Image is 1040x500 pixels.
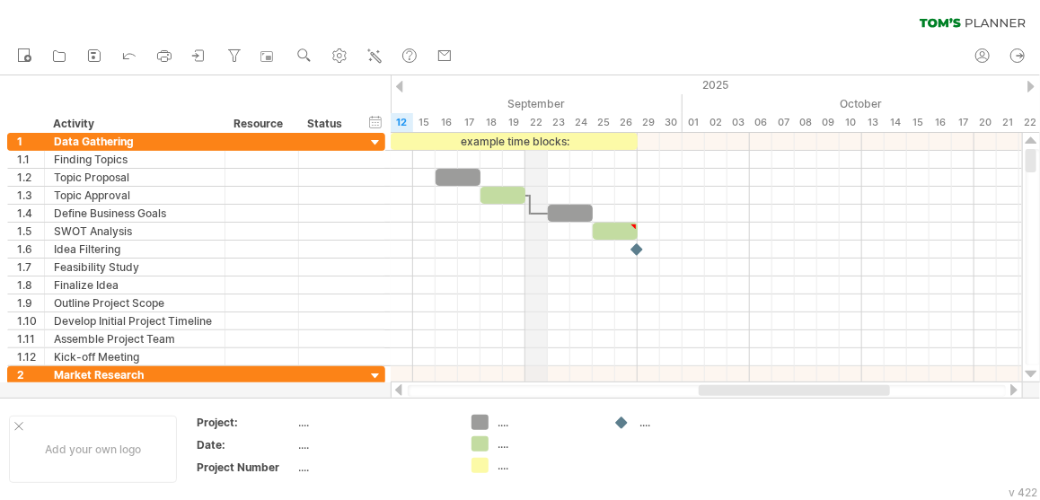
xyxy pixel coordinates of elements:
[17,151,44,168] div: 1.1
[9,416,177,483] div: Add your own logo
[615,113,638,132] div: Friday, 26 September 2025
[570,113,593,132] div: Wednesday, 24 September 2025
[17,241,44,258] div: 1.6
[17,205,44,222] div: 1.4
[391,133,638,150] div: example time blocks:
[391,113,413,132] div: Friday, 12 September 2025
[189,94,683,113] div: September 2025
[54,241,216,258] div: Idea Filtering
[817,113,840,132] div: Thursday, 9 October 2025
[53,115,215,133] div: Activity
[54,312,216,329] div: Develop Initial Project Timeline
[17,259,44,276] div: 1.7
[503,113,525,132] div: Friday, 19 September 2025
[17,276,44,294] div: 1.8
[660,113,683,132] div: Tuesday, 30 September 2025
[299,415,450,430] div: ....
[17,169,44,186] div: 1.2
[498,436,595,452] div: ....
[17,133,44,150] div: 1
[17,330,44,347] div: 1.11
[974,113,997,132] div: Monday, 20 October 2025
[498,415,595,430] div: ....
[54,187,216,204] div: Topic Approval
[17,366,44,383] div: 2
[930,113,952,132] div: Thursday, 16 October 2025
[436,113,458,132] div: Tuesday, 16 September 2025
[907,113,930,132] div: Wednesday, 15 October 2025
[54,366,216,383] div: Market Research
[750,113,772,132] div: Monday, 6 October 2025
[54,223,216,240] div: SWOT Analysis
[458,113,480,132] div: Wednesday, 17 September 2025
[795,113,817,132] div: Wednesday, 8 October 2025
[54,330,216,347] div: Assemble Project Team
[54,169,216,186] div: Topic Proposal
[997,113,1019,132] div: Tuesday, 21 October 2025
[17,312,44,329] div: 1.10
[54,276,216,294] div: Finalize Idea
[639,415,737,430] div: ....
[548,113,570,132] div: Tuesday, 23 September 2025
[299,460,450,475] div: ....
[17,223,44,240] div: 1.5
[593,113,615,132] div: Thursday, 25 September 2025
[952,113,974,132] div: Friday, 17 October 2025
[525,113,548,132] div: Monday, 22 September 2025
[413,113,436,132] div: Monday, 15 September 2025
[54,205,216,222] div: Define Business Goals
[885,113,907,132] div: Tuesday, 14 October 2025
[54,259,216,276] div: Feasibility Study
[638,113,660,132] div: Monday, 29 September 2025
[862,113,885,132] div: Monday, 13 October 2025
[498,458,595,473] div: ....
[197,437,295,452] div: Date:
[480,113,503,132] div: Thursday, 18 September 2025
[299,437,450,452] div: ....
[307,115,347,133] div: Status
[683,113,705,132] div: Wednesday, 1 October 2025
[234,115,288,133] div: Resource
[54,133,216,150] div: Data Gathering
[197,415,295,430] div: Project:
[54,348,216,365] div: Kick-off Meeting
[1009,486,1037,499] div: v 422
[17,348,44,365] div: 1.12
[727,113,750,132] div: Friday, 3 October 2025
[197,460,295,475] div: Project Number
[705,113,727,132] div: Thursday, 2 October 2025
[54,151,216,168] div: Finding Topics
[54,294,216,311] div: Outline Project Scope
[840,113,862,132] div: Friday, 10 October 2025
[772,113,795,132] div: Tuesday, 7 October 2025
[17,294,44,311] div: 1.9
[17,187,44,204] div: 1.3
